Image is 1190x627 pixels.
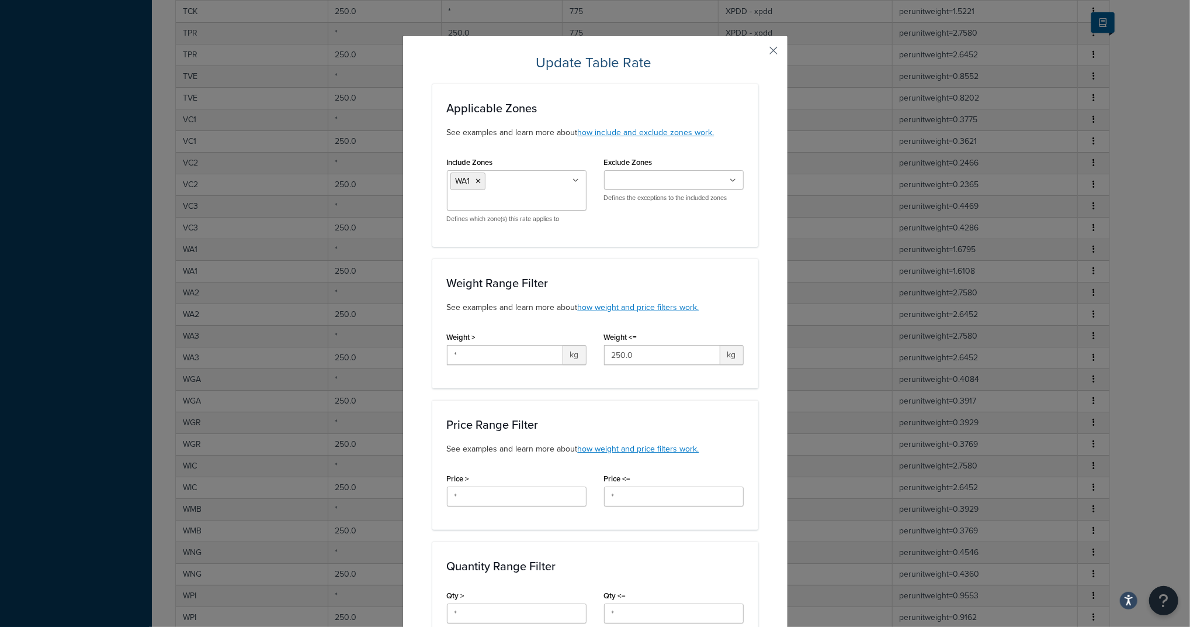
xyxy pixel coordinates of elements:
label: Exclude Zones [604,158,653,167]
p: See examples and learn more about [447,126,744,139]
label: Weight > [447,333,476,342]
h2: Update Table Rate [432,53,758,72]
p: See examples and learn more about [447,301,744,314]
label: Include Zones [447,158,493,167]
label: Qty <= [604,591,626,600]
span: kg [720,345,744,365]
label: Price > [447,474,470,483]
label: Qty > [447,591,465,600]
h3: Quantity Range Filter [447,560,744,573]
label: Price <= [604,474,631,483]
a: how weight and price filters work. [578,443,699,455]
h3: Weight Range Filter [447,277,744,290]
span: kg [563,345,587,365]
p: See examples and learn more about [447,443,744,456]
label: Weight <= [604,333,637,342]
h3: Applicable Zones [447,102,744,115]
p: Defines the exceptions to the included zones [604,194,744,202]
span: WA1 [456,175,470,187]
p: Defines which zone(s) this rate applies to [447,215,587,223]
a: how weight and price filters work. [578,301,699,313]
h3: Price Range Filter [447,418,744,431]
a: how include and exclude zones work. [578,126,714,139]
